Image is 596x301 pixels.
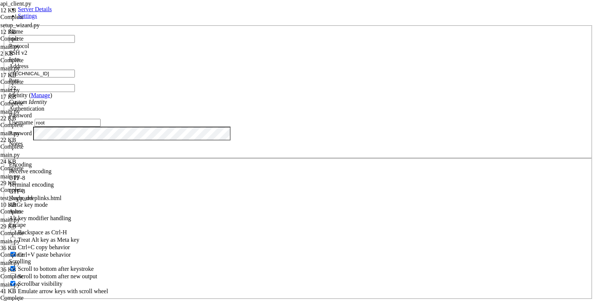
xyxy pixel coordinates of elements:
[3,127,500,133] x-row: Expanded Security Maintenance for Applications is not enabled.
[50,201,53,207] div: (15, 32)
[0,187,74,193] div: Complete
[3,71,500,77] x-row: Swap usage: 0% IPv6 address for ens3: [TECHNICAL_ID]
[0,72,74,79] div: 17 KB
[0,50,74,57] div: 2 KB
[0,195,74,208] span: test_happ_deeplinks.html
[0,223,74,230] div: 29 KB
[0,260,20,266] span: main.py
[3,15,500,22] x-row: * Documentation: [URL][DOMAIN_NAME]
[0,100,74,107] div: Complete
[0,137,74,143] div: 22 KB
[0,130,20,136] span: main.py
[0,79,74,85] div: Complete
[0,216,74,230] span: main.py
[3,28,500,34] x-row: * Support: [URL][DOMAIN_NAME]
[0,195,61,201] span: test_happ_deeplinks.html
[0,173,20,180] span: main.py
[3,195,500,201] x-row: root@186436:~# sudo ss -tuln | grep 998
[0,260,74,273] span: main.py
[0,281,20,288] span: main.py
[0,14,74,20] div: Complete
[0,122,74,129] div: Complete
[0,130,74,143] span: main.py
[0,180,74,187] div: 29 KB
[0,281,74,295] span: main.py
[0,238,20,244] span: main.py
[0,173,74,187] span: main.py
[3,201,500,207] x-row: root@186436:~#
[0,273,74,280] div: Complete
[0,0,74,14] span: api_client.py
[0,7,74,14] div: 12 KB
[3,189,500,195] x-row: Last login: [DATE] from [TECHNICAL_ID]
[0,87,74,100] span: main.py
[0,115,74,122] div: 22 KB
[0,35,74,42] div: Complete
[0,108,20,115] span: main.py
[3,40,500,47] x-row: System information as of [DATE]
[0,245,74,251] div: 36 KB
[0,57,74,64] div: Complete
[3,164,500,170] x-row: See [URL][DOMAIN_NAME] or run: sudo pro status
[3,3,500,9] x-row: Welcome to Ubuntu 24.04.3 LTS (GNU/Linux 6.8.0-79-generic x86_64)
[0,94,74,100] div: 17 KB
[0,266,74,273] div: 36 KB
[3,22,500,28] x-row: * Management: [URL][DOMAIN_NAME]
[0,202,74,208] div: 10 KB
[0,108,74,122] span: main.py
[0,288,74,295] div: 41 KB
[3,59,500,65] x-row: Usage of /: 0.7% of 944.84GB Users logged in: 0
[3,96,500,102] x-row: * Strictly confined Kubernetes makes edge and IoT secure. Learn how MicroK8s
[0,44,74,57] span: main.py
[0,65,20,72] span: main.py
[0,251,74,258] div: Complete
[0,208,74,215] div: Complete
[3,183,500,189] x-row: *** System restart required ***
[0,44,20,50] span: main.py
[3,53,500,59] x-row: System load: 0.05 Processes: 480
[0,238,74,251] span: main.py
[0,143,74,150] div: Complete
[0,29,74,35] div: 12 KB
[0,0,31,7] span: api_client.py
[0,65,74,79] span: main.py
[3,65,500,71] x-row: Memory usage: 5% IPv4 address for ens3: [TECHNICAL_ID]
[0,152,74,165] span: main.py
[3,158,500,164] x-row: Enable ESM Apps to receive additional future security updates.
[3,102,500,108] x-row: just raised the bar for easy, resilient and secure K8s cluster deployment.
[0,165,74,172] div: Complete
[3,145,500,152] x-row: To see these additional updates run: apt list --upgradable
[0,158,74,165] div: 24 KB
[3,83,500,90] x-row: => There is 1 zombie process.
[0,230,74,237] div: Complete
[0,216,20,223] span: main.py
[0,22,39,28] span: setup_wizard.py
[3,139,500,146] x-row: 18 updates can be applied immediately.
[0,22,74,35] span: setup_wizard.py
[0,87,20,93] span: main.py
[3,114,500,121] x-row: [URL][DOMAIN_NAME]
[0,152,20,158] span: main.py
